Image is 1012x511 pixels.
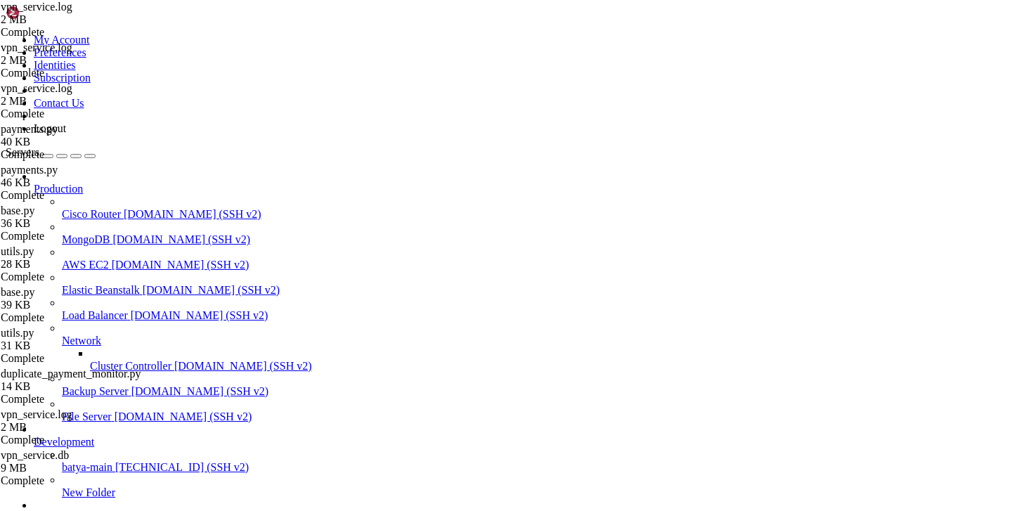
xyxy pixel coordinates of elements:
[1,311,141,324] div: Complete
[6,344,828,356] x-row: root@hiplet-33900:~#
[6,286,828,298] x-row: Learn more about enabling ESM Apps service at [URL][DOMAIN_NAME]
[1,82,72,94] span: vpn_service.log
[1,421,141,434] div: 2 MB
[6,240,828,252] x-row: 52 updates can be applied immediately.
[1,230,141,242] div: Complete
[1,434,141,446] div: Complete
[6,76,828,88] x-row: System information as of [DATE]
[1,123,141,148] span: payments.py
[6,29,828,41] x-row: * Documentation: [URL][DOMAIN_NAME]
[6,99,828,111] x-row: System load: 0.92 Processes: 243
[1,67,141,79] div: Complete
[1,368,141,393] span: duplicate_payment_monitor.py
[1,189,141,202] div: Complete
[1,13,141,26] div: 2 MB
[1,205,34,216] span: base.py
[1,339,141,352] div: 31 KB
[1,352,141,365] div: Complete
[1,54,141,67] div: 2 MB
[1,474,141,487] div: Complete
[1,408,72,420] span: vpn_service.log
[6,111,828,123] x-row: Usage of /: 2.6% of 231.44GB Users logged in: 0
[1,176,141,189] div: 46 KB
[6,251,828,263] x-row: To see these additional updates run: apt list --upgradable
[6,169,828,181] x-row: just raised the bar for easy, resilient and secure K8s cluster deployment.
[6,122,828,134] x-row: Memory usage: 5% IPv4 address for ens3: [TECHNICAL_ID]
[1,393,141,406] div: Complete
[1,327,141,352] span: utils.py
[1,95,141,108] div: 2 MB
[1,1,72,13] span: vpn_service.log
[1,205,141,230] span: base.py
[6,134,828,146] x-row: Swap usage: 0%
[1,449,69,461] span: vpn_service.db
[1,123,58,135] span: payments.py
[1,82,141,108] span: vpn_service.log
[1,462,141,474] div: 9 MB
[1,368,141,380] span: duplicate_payment_monitor.py
[6,41,828,53] x-row: * Management: [URL][DOMAIN_NAME]
[6,157,828,169] x-row: * Strictly confined Kubernetes makes edge and IoT secure. Learn how MicroK8s
[1,148,141,161] div: Complete
[1,380,141,393] div: 14 KB
[1,108,141,120] div: Complete
[1,286,141,311] span: base.py
[6,193,828,205] x-row: [URL][DOMAIN_NAME]
[130,344,136,356] div: (21, 29)
[1,1,141,26] span: vpn_service.log
[6,321,828,333] x-row: *** System restart required ***
[1,164,141,189] span: payments.py
[1,408,141,434] span: vpn_service.log
[6,333,828,345] x-row: Last login: [DATE] from [TECHNICAL_ID]
[1,299,141,311] div: 39 KB
[1,41,72,53] span: vpn_service.log
[6,53,828,65] x-row: * Support: [URL][DOMAIN_NAME]
[6,274,828,286] x-row: 1 additional security update can be applied with ESM Apps.
[1,327,34,339] span: utils.py
[1,41,141,67] span: vpn_service.log
[1,286,34,298] span: base.py
[1,245,34,257] span: utils.py
[1,245,141,271] span: utils.py
[1,217,141,230] div: 36 KB
[1,271,141,283] div: Complete
[1,258,141,271] div: 28 KB
[1,136,141,148] div: 40 KB
[1,26,141,39] div: Complete
[6,216,828,228] x-row: Expanded Security Maintenance for Applications is not enabled.
[1,164,58,176] span: payments.py
[6,6,828,18] x-row: Welcome to Ubuntu 24.04.2 LTS (GNU/Linux 6.8.0-35-generic x86_64)
[1,449,141,474] span: vpn_service.db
